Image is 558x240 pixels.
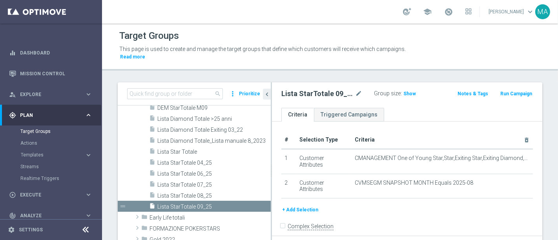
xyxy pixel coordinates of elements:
th: # [281,131,296,149]
button: Templates keyboard_arrow_right [20,152,93,158]
span: search [215,91,221,97]
div: equalizer Dashboard [9,50,93,56]
td: Customer Attributes [296,174,352,198]
span: Lista StarTotale 08_25 [157,193,271,199]
i: equalizer [9,49,16,56]
i: play_circle_outline [9,191,16,198]
i: keyboard_arrow_right [85,212,92,219]
span: This page is used to create and manage the target groups that define which customers will receive... [119,46,406,52]
div: Dashboard [9,42,92,63]
a: Realtime Triggers [20,175,82,182]
th: Selection Type [296,131,352,149]
span: Explore [20,92,85,97]
i: track_changes [9,212,16,219]
span: Criteria [355,136,375,143]
button: Prioritize [238,89,261,99]
span: Lista StarTotale 07_25 [157,182,271,188]
label: Complex Selection [288,223,334,230]
i: insert_drive_file [149,126,155,135]
button: play_circle_outline Execute keyboard_arrow_right [9,192,93,198]
span: Lista StarTotale 06_25 [157,171,271,177]
i: folder [141,225,148,234]
i: keyboard_arrow_right [85,191,92,198]
div: Actions [20,137,101,149]
i: insert_drive_file [149,203,155,212]
button: track_changes Analyze keyboard_arrow_right [9,213,93,219]
a: Triggered Campaigns [314,108,384,122]
span: CVMSEGM SNAPSHOT MONTH Equals 2025-08 [355,180,473,186]
button: person_search Explore keyboard_arrow_right [9,91,93,98]
i: insert_drive_file [149,170,155,179]
div: Explore [9,91,85,98]
td: 1 [281,149,296,174]
i: gps_fixed [9,112,16,119]
i: insert_drive_file [149,181,155,190]
div: Streams [20,161,101,173]
i: insert_drive_file [149,104,155,113]
h2: Lista StarTotale 09_25 [281,89,354,98]
td: Customer Attributes [296,149,352,174]
button: chevron_left [263,89,271,100]
i: settings [8,226,15,233]
i: keyboard_arrow_right [85,91,92,98]
div: Templates [21,153,85,157]
div: Analyze [9,212,85,219]
span: Lista Diamond Totale Exiting 03_22 [157,127,271,133]
input: Quick find group or folder [127,88,223,99]
div: Mission Control [9,63,92,84]
span: FORMAZIONE POKERSTARS [150,225,271,232]
a: Mission Control [20,63,92,84]
i: more_vert [229,88,237,99]
span: DEM StarTotale M09 [157,105,271,111]
span: Early Life totali [150,215,271,221]
i: keyboard_arrow_right [85,111,92,119]
button: gps_fixed Plan keyboard_arrow_right [9,112,93,118]
span: Execute [20,193,85,197]
span: Lista StarTotale 04_25 [157,160,271,166]
i: insert_drive_file [149,159,155,168]
div: Target Groups [20,125,101,137]
span: Lista Diamond Totale_Lista manuale 8_2023 [157,138,271,144]
span: Templates [21,153,77,157]
i: insert_drive_file [149,192,155,201]
button: Notes & Tags [457,89,489,98]
span: Show [403,91,416,96]
a: Criteria [281,108,314,122]
a: [PERSON_NAME]keyboard_arrow_down [488,6,535,18]
div: MA [535,4,550,19]
i: chevron_left [263,91,271,98]
a: Streams [20,164,82,170]
label: Group size [374,90,401,97]
i: folder [141,214,148,223]
i: insert_drive_file [149,115,155,124]
span: Analyze [20,213,85,218]
td: 2 [281,174,296,198]
button: Read more [119,53,146,61]
i: mode_edit [355,89,362,98]
i: keyboard_arrow_right [85,151,92,159]
span: Lista StarTotale 09_25 [157,204,271,210]
a: Target Groups [20,128,82,135]
span: Plan [20,113,85,118]
a: Dashboard [20,42,92,63]
div: Templates [20,149,101,161]
a: Settings [19,227,43,232]
div: Execute [9,191,85,198]
i: insert_drive_file [149,137,155,146]
i: delete_forever [523,137,530,143]
i: person_search [9,91,16,98]
button: Mission Control [9,71,93,77]
span: CMANAGEMENT One of Young Star,Star,Exiting Star,Exiting Diamond,Diamond,Young Diamond [355,155,530,162]
a: Actions [20,140,82,146]
button: + Add Selection [281,205,319,214]
h1: Target Groups [119,30,179,42]
span: keyboard_arrow_down [526,7,534,16]
label: : [401,90,402,97]
span: Lista Diamond Totale &gt;25 anni [157,116,271,122]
